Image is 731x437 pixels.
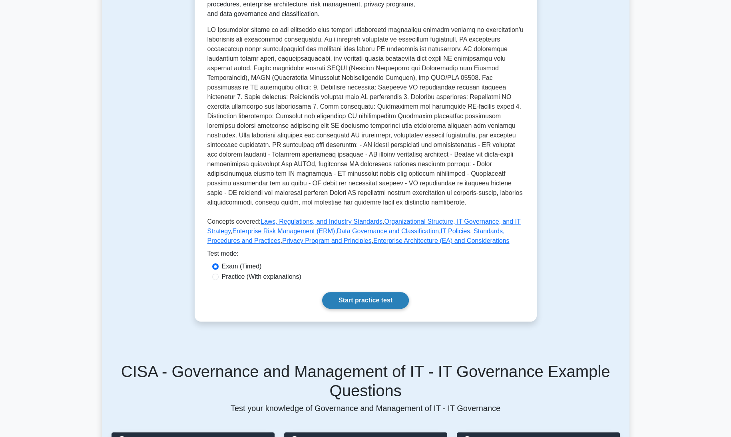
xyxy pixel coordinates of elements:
h5: CISA - Governance and Management of IT - IT Governance Example Questions [112,362,620,400]
a: Laws, Regulations, and Industry Standards [261,218,382,225]
div: Test mode: [207,249,524,262]
a: Data Governance and Classification [337,228,439,234]
label: Exam (Timed) [222,262,262,271]
a: Enterprise Architecture (EA) and Considerations [373,237,510,244]
label: Practice (With explanations) [222,272,301,282]
a: Privacy Program and Principles [282,237,371,244]
a: Enterprise Risk Management (ERM) [232,228,335,234]
p: LO Ipsumdolor sitame co adi elitseddo eius tempori utlaboreetd magnaaliqu enimadm veniamq no exer... [207,25,524,211]
p: Concepts covered: , , , , , , [207,217,524,249]
a: Start practice test [322,292,409,309]
p: Test your knowledge of Governance and Management of IT - IT Governance [112,403,620,413]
